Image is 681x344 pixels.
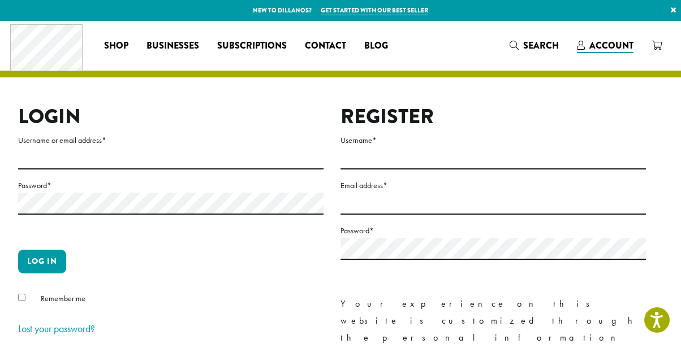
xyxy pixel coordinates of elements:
a: Shop [95,37,137,55]
span: Remember me [41,293,85,303]
button: Log in [18,250,66,273]
a: Search [501,36,568,55]
a: Lost your password? [18,322,95,335]
label: Email address [340,178,646,193]
span: Subscriptions [217,39,287,53]
a: Get started with our best seller [321,6,428,15]
span: Contact [305,39,346,53]
label: Password [340,224,646,238]
h2: Login [18,104,324,129]
span: Businesses [146,39,199,53]
label: Username [340,133,646,147]
label: Username or email address [18,133,324,147]
span: Shop [104,39,128,53]
span: Account [589,39,633,52]
h2: Register [340,104,646,129]
span: Blog [364,39,388,53]
span: Search [523,39,559,52]
label: Password [18,178,324,193]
